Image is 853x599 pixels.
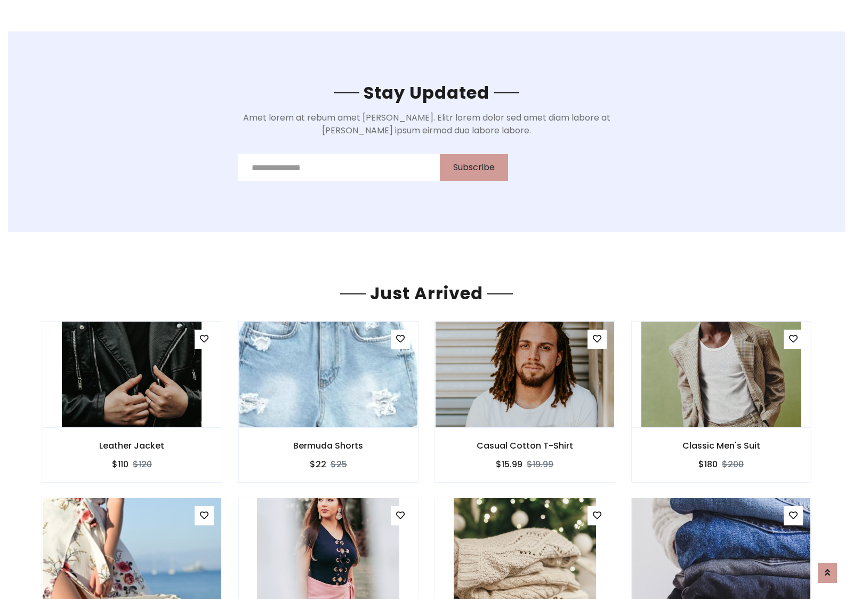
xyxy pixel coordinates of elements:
h6: Classic Men's Suit [632,441,811,451]
del: $19.99 [527,458,553,470]
span: Just Arrived [366,281,487,305]
h6: Leather Jacket [42,441,222,451]
p: Amet lorem at rebum amet [PERSON_NAME]. Elitr lorem dolor sed amet diam labore at [PERSON_NAME] i... [238,111,615,137]
h6: $15.99 [496,459,522,469]
span: Stay Updated [359,81,494,105]
h6: $22 [310,459,326,469]
h6: $180 [698,459,718,469]
h6: Casual Cotton T-Shirt [435,441,615,451]
h6: Bermuda Shorts [239,441,419,451]
del: $25 [331,458,347,470]
del: $200 [722,458,744,470]
del: $120 [133,458,152,470]
h6: $110 [112,459,128,469]
button: Subscribe [440,154,508,181]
